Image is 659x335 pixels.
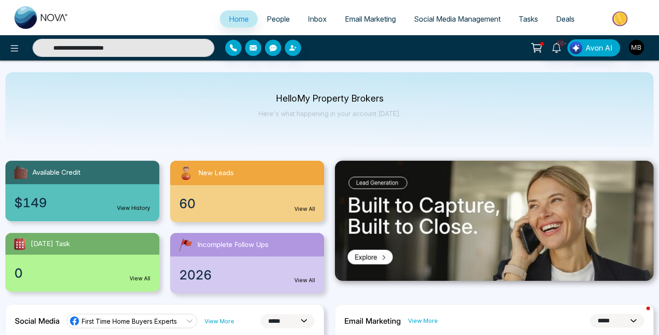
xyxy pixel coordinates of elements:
[165,233,329,293] a: Incomplete Follow Ups2026View All
[299,10,336,28] a: Inbox
[267,14,290,23] span: People
[179,194,195,213] span: 60
[177,164,195,181] img: newLeads.svg
[15,316,60,326] h2: Social Media
[556,14,575,23] span: Deals
[585,42,613,53] span: Avon AI
[628,304,650,326] iframe: Intercom live chat
[588,9,654,29] img: Market-place.gif
[336,10,405,28] a: Email Marketing
[32,167,80,178] span: Available Credit
[570,42,582,54] img: Lead Flow
[31,239,70,249] span: [DATE] Task
[335,161,654,281] img: .
[14,264,23,283] span: 0
[177,237,194,253] img: followUps.svg
[547,10,584,28] a: Deals
[567,39,620,56] button: Avon AI
[82,317,177,326] span: First Time Home Buyers Experts
[294,205,315,213] a: View All
[344,316,401,326] h2: Email Marketing
[229,14,249,23] span: Home
[14,6,69,29] img: Nova CRM Logo
[220,10,258,28] a: Home
[197,240,269,250] span: Incomplete Follow Ups
[345,14,396,23] span: Email Marketing
[204,317,234,326] a: View More
[408,316,438,325] a: View More
[13,237,27,251] img: todayTask.svg
[258,10,299,28] a: People
[259,110,401,117] p: Here's what happening in your account [DATE].
[308,14,327,23] span: Inbox
[510,10,547,28] a: Tasks
[14,193,47,212] span: $149
[519,14,538,23] span: Tasks
[546,39,567,55] a: 10+
[13,164,29,181] img: availableCredit.svg
[294,276,315,284] a: View All
[414,14,501,23] span: Social Media Management
[117,204,150,212] a: View History
[179,265,212,284] span: 2026
[259,95,401,102] p: Hello My Property Brokers
[629,40,644,55] img: User Avatar
[165,161,329,222] a: New Leads60View All
[130,275,150,283] a: View All
[557,39,565,47] span: 10+
[198,168,234,178] span: New Leads
[405,10,510,28] a: Social Media Management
